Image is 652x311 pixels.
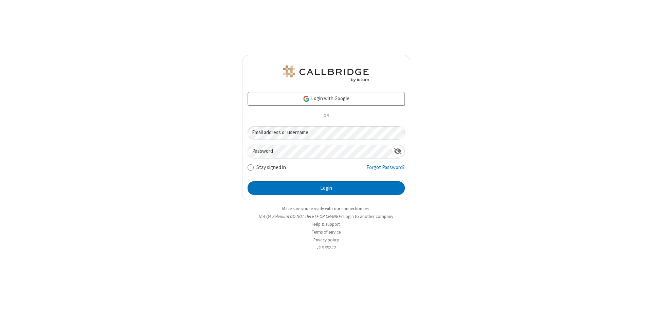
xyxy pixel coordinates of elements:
a: Login with Google [248,92,405,106]
a: Forgot Password? [366,164,405,177]
a: Help & support [312,221,340,227]
label: Stay signed in [256,164,286,171]
input: Password [248,145,391,158]
a: Privacy policy [313,237,339,243]
li: v2.6.352.12 [242,244,410,251]
li: Not QA Selenium DO NOT DELETE OR CHANGE? [242,213,410,220]
button: Login to another company [343,213,393,220]
input: Email address or username [248,126,405,140]
img: QA Selenium DO NOT DELETE OR CHANGE [282,66,370,82]
img: google-icon.png [303,95,310,103]
button: Login [248,181,405,195]
a: Terms of service [312,229,341,235]
span: OR [321,111,331,121]
div: Show password [391,145,404,158]
a: Make sure you're ready with our connection test [282,206,370,212]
